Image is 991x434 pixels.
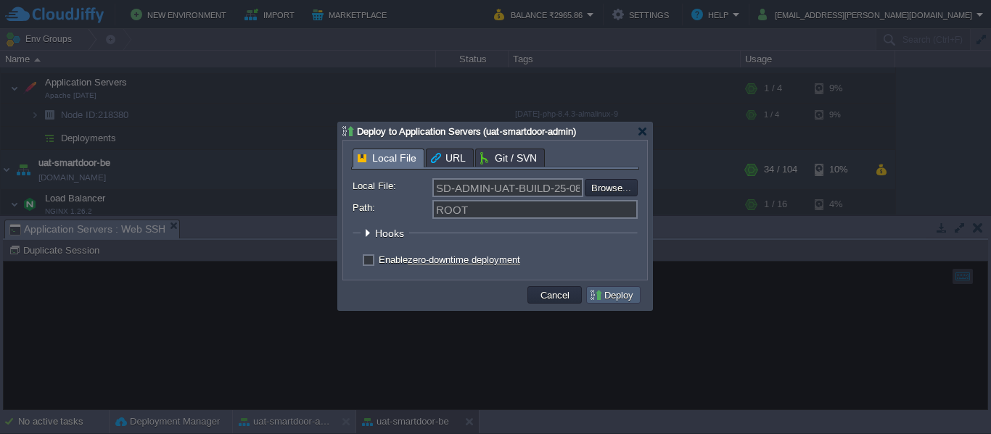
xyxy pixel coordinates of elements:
button: Cancel [536,288,574,301]
button: Deploy [589,288,638,301]
span: Local File [358,149,416,167]
label: Path: [353,200,431,215]
label: Enable [379,254,520,265]
label: Local File: [353,178,431,193]
span: URL [431,149,466,167]
span: Git / SVN [480,149,537,167]
span: Hooks [375,228,408,239]
a: zero-downtime deployment [408,254,520,265]
span: Deploy to Application Servers (uat-smartdoor-admin) [357,126,576,137]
